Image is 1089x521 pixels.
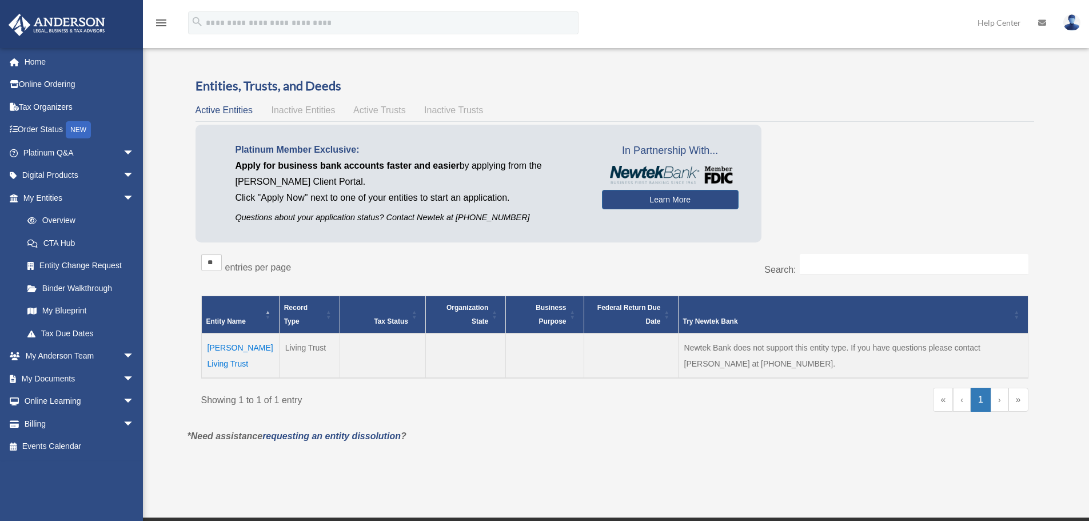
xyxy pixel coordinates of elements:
a: Last [1008,388,1028,412]
span: Business Purpose [536,304,566,325]
a: Previous [953,388,971,412]
td: [PERSON_NAME] Living Trust [201,333,279,378]
a: Order StatusNEW [8,118,151,142]
a: Next [991,388,1008,412]
i: menu [154,16,168,30]
td: Newtek Bank does not support this entity type. If you have questions please contact [PERSON_NAME]... [678,333,1028,378]
a: Tax Due Dates [16,322,146,345]
span: Active Entities [196,105,253,115]
a: Tax Organizers [8,96,151,118]
a: My Documentsarrow_drop_down [8,367,151,390]
span: arrow_drop_down [123,412,146,436]
a: First [933,388,953,412]
td: Living Trust [279,333,340,378]
th: Business Purpose: Activate to sort [506,296,584,334]
span: arrow_drop_down [123,141,146,165]
em: *Need assistance ? [188,431,406,441]
a: Digital Productsarrow_drop_down [8,164,151,187]
a: 1 [971,388,991,412]
span: Entity Name [206,317,246,325]
a: My Entitiesarrow_drop_down [8,186,146,209]
span: arrow_drop_down [123,367,146,391]
div: Showing 1 to 1 of 1 entry [201,388,607,408]
a: Entity Change Request [16,254,146,277]
span: Inactive Entities [271,105,335,115]
a: Platinum Q&Aarrow_drop_down [8,141,151,164]
a: Online Learningarrow_drop_down [8,390,151,413]
p: Questions about your application status? Contact Newtek at [PHONE_NUMBER] [236,210,585,225]
span: Federal Return Due Date [597,304,661,325]
th: Entity Name: Activate to invert sorting [201,296,279,334]
th: Try Newtek Bank : Activate to sort [678,296,1028,334]
label: entries per page [225,263,292,272]
a: Overview [16,209,140,232]
span: arrow_drop_down [123,186,146,210]
a: CTA Hub [16,232,146,254]
p: by applying from the [PERSON_NAME] Client Portal. [236,158,585,190]
span: Inactive Trusts [424,105,483,115]
span: arrow_drop_down [123,164,146,188]
span: arrow_drop_down [123,345,146,368]
a: My Anderson Teamarrow_drop_down [8,345,151,368]
span: Apply for business bank accounts faster and easier [236,161,460,170]
th: Tax Status: Activate to sort [340,296,426,334]
div: Try Newtek Bank [683,315,1011,328]
a: requesting an entity dissolution [262,431,401,441]
span: Active Trusts [353,105,406,115]
p: Click "Apply Now" next to one of your entities to start an application. [236,190,585,206]
p: Platinum Member Exclusive: [236,142,585,158]
a: menu [154,20,168,30]
h3: Entities, Trusts, and Deeds [196,77,1034,95]
span: In Partnership With... [602,142,739,160]
span: Organization State [446,304,488,325]
a: Online Ordering [8,73,151,96]
span: Tax Status [374,317,408,325]
a: Binder Walkthrough [16,277,146,300]
div: NEW [66,121,91,138]
span: arrow_drop_down [123,390,146,413]
img: User Pic [1063,14,1080,31]
a: Learn More [602,190,739,209]
span: Record Type [284,304,308,325]
th: Federal Return Due Date: Activate to sort [584,296,678,334]
img: Anderson Advisors Platinum Portal [5,14,109,36]
th: Organization State: Activate to sort [426,296,506,334]
img: NewtekBankLogoSM.png [608,166,733,184]
a: My Blueprint [16,300,146,323]
a: Home [8,50,151,73]
th: Record Type: Activate to sort [279,296,340,334]
a: Billingarrow_drop_down [8,412,151,435]
a: Events Calendar [8,435,151,458]
label: Search: [764,265,796,275]
i: search [191,15,204,28]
